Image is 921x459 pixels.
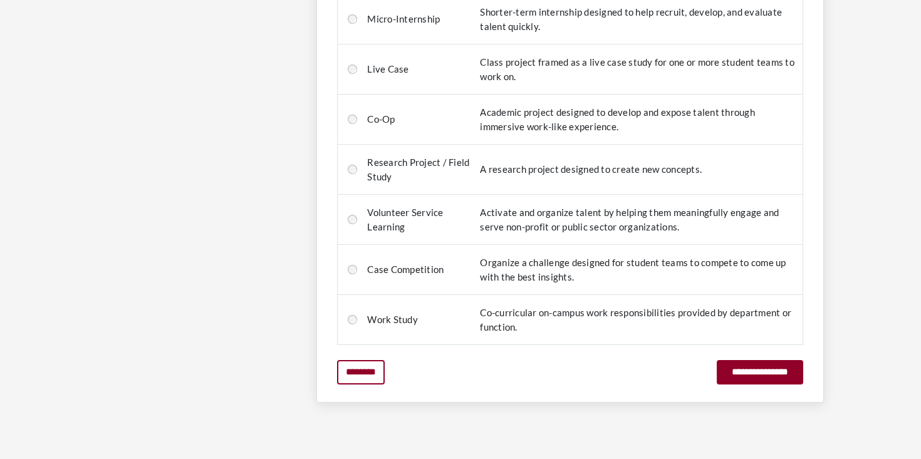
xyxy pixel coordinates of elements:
[362,145,475,195] td: Research Project / Field Study
[480,105,798,133] div: Academic project designed to develop and expose talent through immersive work-like experience.
[480,5,798,33] div: Shorter-term internship designed to help recruit, develop, and evaluate talent quickly.
[362,295,475,345] td: Work Study
[480,205,798,234] div: Activate and organize talent by helping them meaningfully engage and serve non-profit or public s...
[480,255,798,284] div: Organize a challenge designed for student teams to compete to come up with the best insights.
[362,195,475,245] td: Volunteer Service Learning
[362,245,475,295] td: Case Competition
[480,162,798,177] div: A research project designed to create new concepts.
[480,306,798,334] div: Co-curricular on-campus work responsibilities provided by department or function.
[480,55,798,83] div: Class project framed as a live case study for one or more student teams to work on.
[362,95,475,145] td: Co-Op
[362,44,475,95] td: Live Case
